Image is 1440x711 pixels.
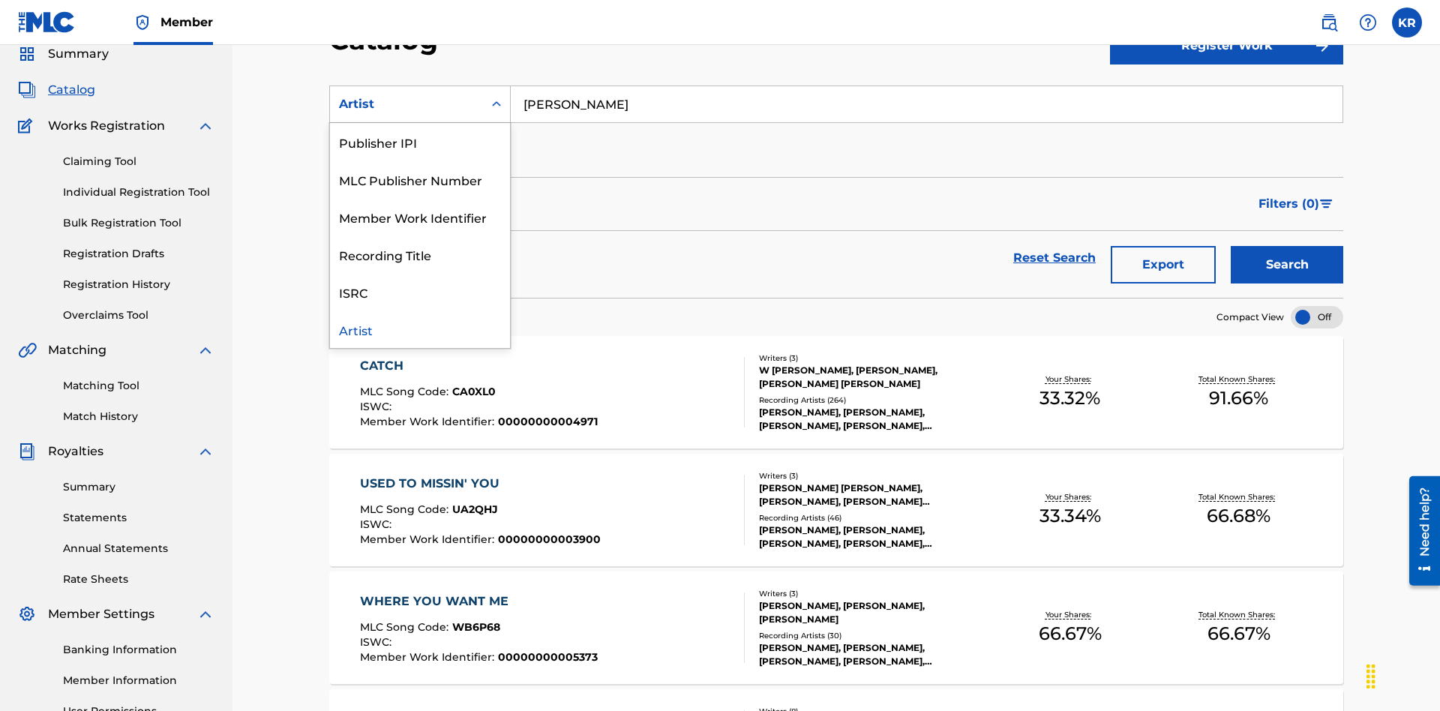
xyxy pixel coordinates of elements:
[1198,609,1279,620] p: Total Known Shares:
[63,215,214,231] a: Bulk Registration Tool
[498,532,601,546] span: 00000000003900
[1258,195,1319,213] span: Filters ( 0 )
[18,81,36,99] img: Catalog
[1216,310,1284,324] span: Compact View
[63,154,214,169] a: Claiming Tool
[1231,246,1343,283] button: Search
[360,620,452,634] span: MLC Song Code :
[1039,385,1100,412] span: 33.32 %
[48,341,106,359] span: Matching
[1111,246,1216,283] button: Export
[452,502,498,516] span: UA2QHJ
[360,517,395,531] span: ISWC :
[63,184,214,200] a: Individual Registration Tool
[1359,13,1377,31] img: help
[18,45,36,63] img: Summary
[48,45,109,63] span: Summary
[759,481,985,508] div: [PERSON_NAME] [PERSON_NAME], [PERSON_NAME], [PERSON_NAME] [PERSON_NAME]
[63,673,214,688] a: Member Information
[1045,491,1095,502] p: Your Shares:
[329,454,1343,566] a: USED TO MISSIN' YOUMLC Song Code:UA2QHJISWC:Member Work Identifier:00000000003900Writers (3)[PERS...
[330,273,510,310] div: ISRC
[330,160,510,198] div: MLC Publisher Number
[63,378,214,394] a: Matching Tool
[196,605,214,623] img: expand
[18,45,109,63] a: SummarySummary
[360,502,452,516] span: MLC Song Code :
[330,123,510,160] div: Publisher IPI
[329,571,1343,684] a: WHERE YOU WANT MEMLC Song Code:WB6P68ISWC:Member Work Identifier:00000000005373Writers (3)[PERSON...
[1314,7,1344,37] a: Public Search
[759,523,985,550] div: [PERSON_NAME], [PERSON_NAME], [PERSON_NAME], [PERSON_NAME], [PERSON_NAME], [PERSON_NAME], [PERSON...
[63,409,214,424] a: Match History
[1249,185,1343,223] button: Filters (0)
[759,352,985,364] div: Writers ( 3 )
[1353,7,1383,37] div: Help
[1207,502,1270,529] span: 66.68 %
[63,642,214,658] a: Banking Information
[360,592,598,610] div: WHERE YOU WANT ME
[1398,470,1440,593] iframe: Resource Center
[1365,639,1440,711] iframe: Chat Widget
[160,13,213,31] span: Member
[1320,13,1338,31] img: search
[759,394,985,406] div: Recording Artists ( 264 )
[498,415,598,428] span: 00000000004971
[759,512,985,523] div: Recording Artists ( 46 )
[1198,491,1279,502] p: Total Known Shares:
[360,415,498,428] span: Member Work Identifier :
[759,364,985,391] div: W [PERSON_NAME], [PERSON_NAME], [PERSON_NAME] [PERSON_NAME]
[759,470,985,481] div: Writers ( 3 )
[1110,27,1343,64] button: Register Work
[1392,7,1422,37] div: User Menu
[48,442,103,460] span: Royalties
[48,605,154,623] span: Member Settings
[48,117,165,135] span: Works Registration
[759,406,985,433] div: [PERSON_NAME], [PERSON_NAME], [PERSON_NAME], [PERSON_NAME], [PERSON_NAME]
[1209,385,1268,412] span: 91.66 %
[63,571,214,587] a: Rate Sheets
[196,117,214,135] img: expand
[63,510,214,526] a: Statements
[63,246,214,262] a: Registration Drafts
[1045,373,1095,385] p: Your Shares:
[498,650,598,664] span: 00000000005373
[329,85,1343,298] form: Search Form
[1198,373,1279,385] p: Total Known Shares:
[63,479,214,495] a: Summary
[360,385,452,398] span: MLC Song Code :
[1359,654,1383,699] div: Drag
[1207,620,1270,647] span: 66.67 %
[339,95,474,113] div: Artist
[759,588,985,599] div: Writers ( 3 )
[330,198,510,235] div: Member Work Identifier
[360,635,395,649] span: ISWC :
[63,277,214,292] a: Registration History
[48,81,95,99] span: Catalog
[196,442,214,460] img: expand
[63,307,214,323] a: Overclaims Tool
[759,641,985,668] div: [PERSON_NAME], [PERSON_NAME], [PERSON_NAME], [PERSON_NAME], [PERSON_NAME]
[360,475,601,493] div: USED TO MISSIN' YOU
[1039,620,1102,647] span: 66.67 %
[1320,199,1333,208] img: filter
[18,341,37,359] img: Matching
[18,81,95,99] a: CatalogCatalog
[18,442,36,460] img: Royalties
[63,541,214,556] a: Annual Statements
[18,11,76,33] img: MLC Logo
[759,599,985,626] div: [PERSON_NAME], [PERSON_NAME], [PERSON_NAME]
[360,532,498,546] span: Member Work Identifier :
[360,400,395,413] span: ISWC :
[1045,609,1095,620] p: Your Shares:
[452,385,496,398] span: CA0XL0
[329,336,1343,448] a: CATCHMLC Song Code:CA0XL0ISWC:Member Work Identifier:00000000004971Writers (3)W [PERSON_NAME], [P...
[330,310,510,348] div: Artist
[360,357,598,375] div: CATCH
[133,13,151,31] img: Top Rightsholder
[196,341,214,359] img: expand
[330,235,510,273] div: Recording Title
[18,605,36,623] img: Member Settings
